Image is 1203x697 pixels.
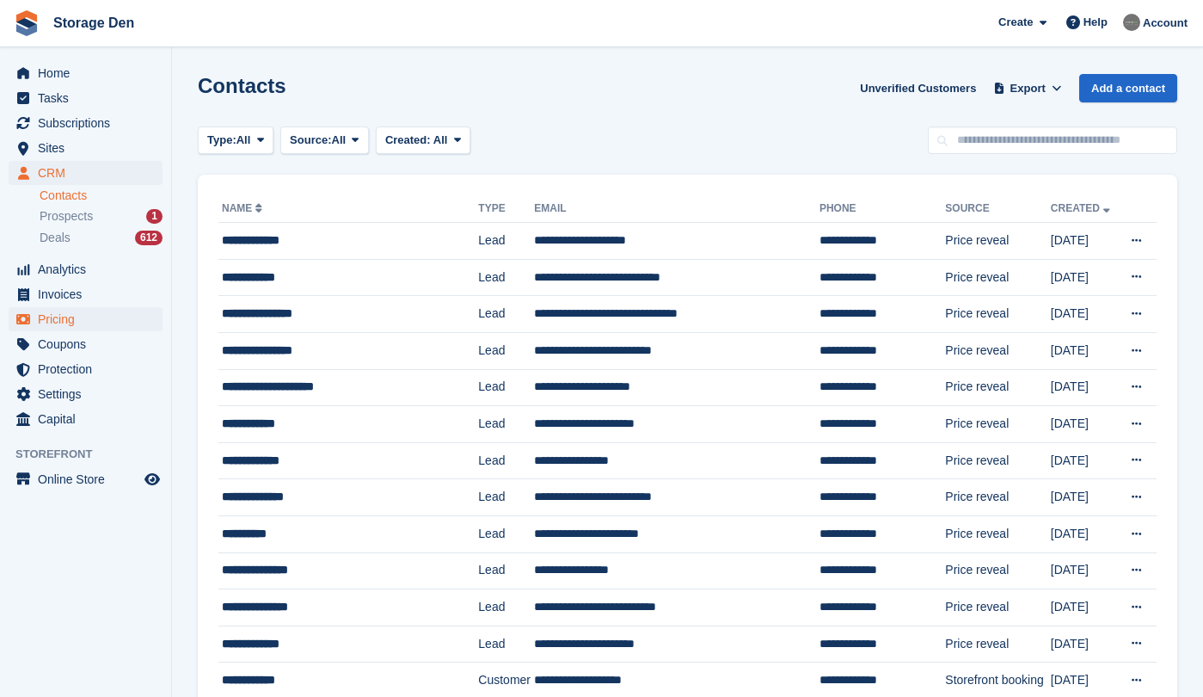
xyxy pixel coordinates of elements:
span: Analytics [38,257,141,281]
span: Home [38,61,141,85]
td: [DATE] [1051,515,1118,552]
a: Name [222,202,266,214]
a: menu [9,86,163,110]
a: menu [9,111,163,135]
td: [DATE] [1051,589,1118,626]
td: Lead [478,479,534,516]
td: [DATE] [1051,259,1118,296]
td: Price reveal [945,332,1050,369]
span: Prospects [40,208,93,225]
button: Source: All [280,126,369,155]
span: Pricing [38,307,141,331]
td: [DATE] [1051,332,1118,369]
a: menu [9,307,163,331]
span: Source: [290,132,331,149]
td: Lead [478,589,534,626]
td: [DATE] [1051,296,1118,333]
span: All [236,132,251,149]
td: Price reveal [945,369,1050,406]
td: Lead [478,406,534,443]
td: Lead [478,296,534,333]
button: Created: All [376,126,470,155]
span: CRM [38,161,141,185]
td: [DATE] [1051,223,1118,260]
a: menu [9,467,163,491]
td: Price reveal [945,406,1050,443]
div: 612 [135,231,163,245]
td: Price reveal [945,552,1050,589]
img: stora-icon-8386f47178a22dfd0bd8f6a31ec36ba5ce8667c1dd55bd0f319d3a0aa187defe.svg [14,10,40,36]
span: Sites [38,136,141,160]
td: [DATE] [1051,479,1118,516]
span: Coupons [38,332,141,356]
td: Price reveal [945,479,1050,516]
td: Price reveal [945,515,1050,552]
td: Price reveal [945,442,1050,479]
td: [DATE] [1051,552,1118,589]
td: Lead [478,515,534,552]
button: Type: All [198,126,273,155]
td: Price reveal [945,259,1050,296]
a: menu [9,332,163,356]
td: Price reveal [945,296,1050,333]
td: Price reveal [945,626,1050,663]
span: Invoices [38,282,141,306]
span: Account [1143,15,1188,32]
a: Add a contact [1079,74,1177,102]
span: Online Store [38,467,141,491]
td: Price reveal [945,589,1050,626]
td: Lead [478,552,534,589]
th: Source [945,195,1050,223]
span: All [332,132,347,149]
span: Help [1083,14,1108,31]
span: Create [998,14,1033,31]
span: Storefront [15,446,171,463]
a: menu [9,357,163,381]
td: [DATE] [1051,626,1118,663]
td: [DATE] [1051,369,1118,406]
span: All [433,133,448,146]
div: 1 [146,209,163,224]
span: Type: [207,132,236,149]
span: Settings [38,382,141,406]
a: Unverified Customers [853,74,983,102]
a: menu [9,61,163,85]
a: Preview store [142,469,163,490]
img: Brian Barbour [1123,14,1140,31]
span: Subscriptions [38,111,141,135]
button: Export [990,74,1065,102]
th: Type [478,195,534,223]
td: Lead [478,442,534,479]
a: menu [9,382,163,406]
a: menu [9,136,163,160]
td: Lead [478,626,534,663]
a: Created [1051,202,1114,214]
a: Deals 612 [40,229,163,247]
th: Phone [819,195,945,223]
td: Lead [478,332,534,369]
td: [DATE] [1051,406,1118,443]
td: Lead [478,223,534,260]
h1: Contacts [198,74,286,97]
td: Lead [478,259,534,296]
a: Storage Den [46,9,141,37]
span: Deals [40,230,71,246]
a: menu [9,161,163,185]
td: Lead [478,369,534,406]
span: Created: [385,133,431,146]
th: Email [534,195,819,223]
a: menu [9,257,163,281]
span: Export [1010,80,1046,97]
td: [DATE] [1051,442,1118,479]
a: Contacts [40,188,163,204]
td: Price reveal [945,223,1050,260]
a: menu [9,407,163,431]
a: Prospects 1 [40,207,163,225]
span: Protection [38,357,141,381]
a: menu [9,282,163,306]
span: Tasks [38,86,141,110]
span: Capital [38,407,141,431]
